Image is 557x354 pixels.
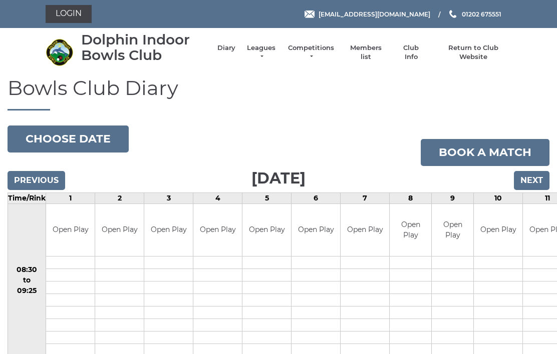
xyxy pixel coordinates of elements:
a: Book a match [421,139,549,166]
span: [EMAIL_ADDRESS][DOMAIN_NAME] [319,10,430,17]
input: Next [514,171,549,190]
h1: Bowls Club Diary [8,77,549,110]
a: Diary [217,43,235,52]
td: 9 [432,192,474,203]
td: Open Play [242,204,291,256]
img: Dolphin Indoor Bowls Club [46,38,73,66]
a: Email [EMAIL_ADDRESS][DOMAIN_NAME] [305,9,430,19]
td: 4 [193,192,242,203]
td: Open Play [193,204,242,256]
a: Phone us 01202 675551 [448,9,501,19]
td: 3 [144,192,193,203]
a: Club Info [397,43,426,61]
a: Members list [345,43,386,61]
td: 2 [95,192,144,203]
td: 7 [341,192,390,203]
span: 01202 675551 [462,10,501,17]
td: Open Play [432,204,473,256]
td: Open Play [144,204,193,256]
td: 5 [242,192,292,203]
a: Login [46,5,92,23]
td: Open Play [341,204,389,256]
td: Open Play [474,204,522,256]
td: Open Play [292,204,340,256]
img: Email [305,10,315,18]
div: Dolphin Indoor Bowls Club [81,32,207,63]
a: Return to Club Website [436,43,511,61]
td: 8 [390,192,432,203]
input: Previous [8,171,65,190]
td: 10 [474,192,523,203]
td: Open Play [95,204,144,256]
a: Leagues [245,43,277,61]
img: Phone us [449,10,456,18]
td: Open Play [390,204,431,256]
td: 1 [46,192,95,203]
td: 6 [292,192,341,203]
a: Competitions [287,43,335,61]
td: Open Play [46,204,95,256]
td: Time/Rink [8,192,46,203]
button: Choose date [8,125,129,152]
